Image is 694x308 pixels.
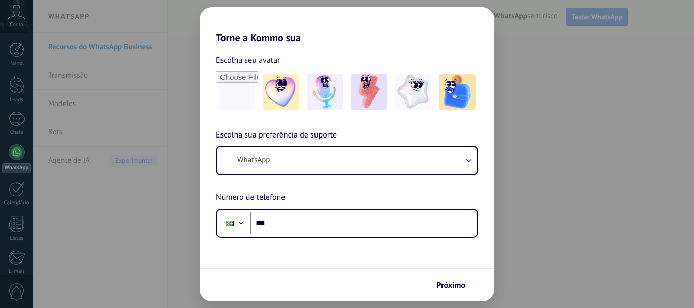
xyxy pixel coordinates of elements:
button: Próximo [432,277,479,294]
span: Número de telefone [216,191,285,204]
img: -4.jpeg [395,74,431,110]
img: -2.jpeg [307,74,343,110]
span: Escolha sua preferência de suporte [216,129,337,142]
h2: Torne a Kommo sua [200,7,494,44]
div: Brazil: + 55 [220,213,239,234]
img: -5.jpeg [439,74,476,110]
span: WhatsApp [237,155,270,165]
img: -3.jpeg [351,74,387,110]
span: Próximo [436,282,465,289]
span: Escolha seu avatar [216,54,280,67]
img: -1.jpeg [263,74,299,110]
button: WhatsApp [217,147,477,174]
